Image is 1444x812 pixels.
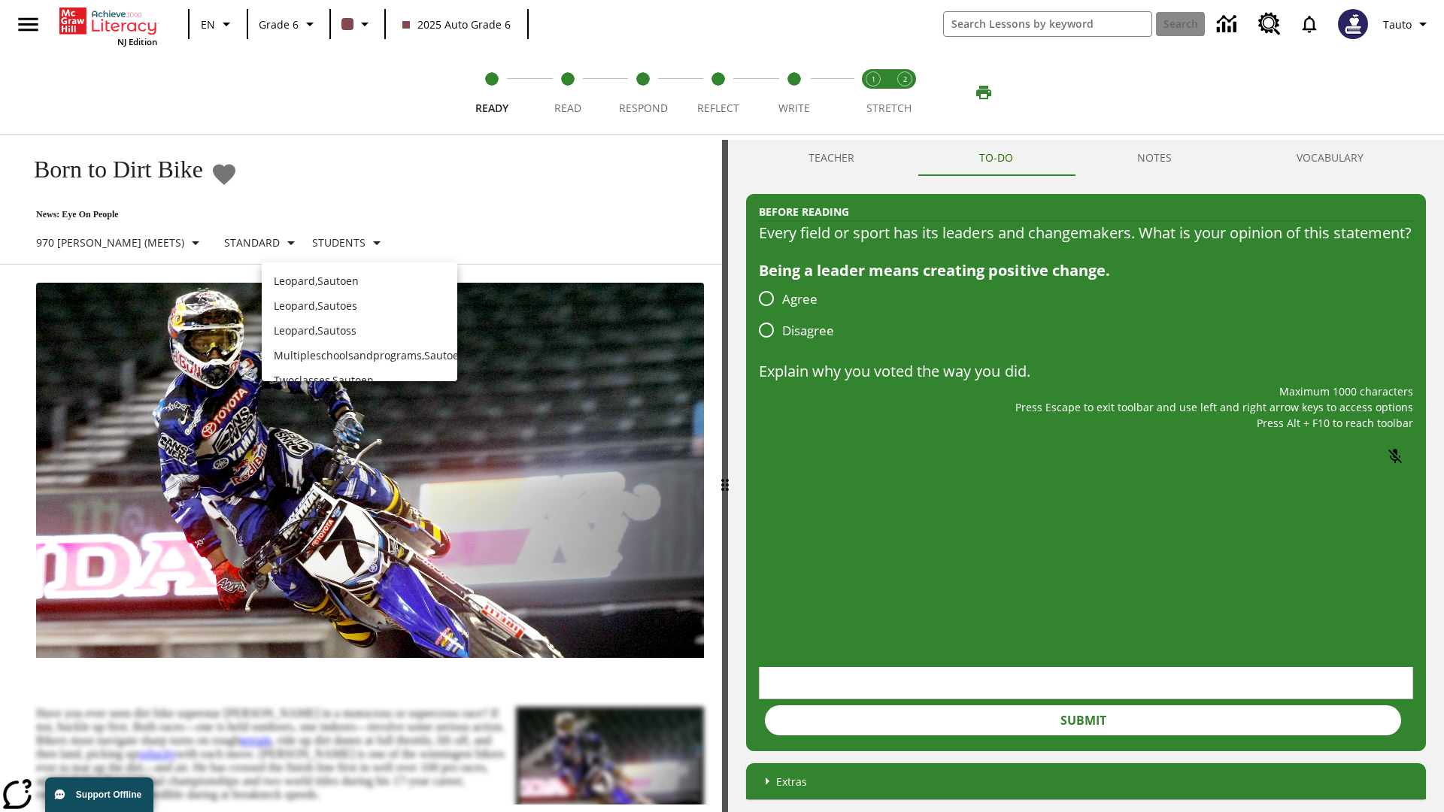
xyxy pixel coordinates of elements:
[274,323,445,338] p: Leopard , Sautoss
[274,372,445,388] p: Twoclasses , Sautoen
[274,298,445,314] p: Leopard , Sautoes
[274,273,445,289] p: Leopard , Sautoen
[274,347,445,363] p: Multipleschoolsandprograms , Sautoen
[6,12,220,26] body: Explain why you voted the way you did. Maximum 1000 characters Press Alt + F10 to reach toolbar P...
